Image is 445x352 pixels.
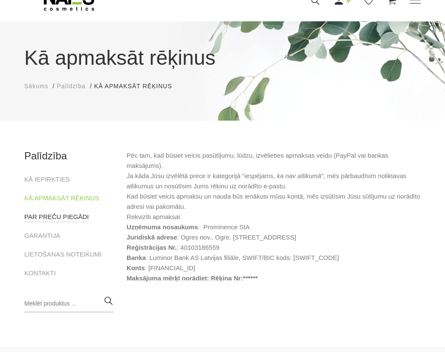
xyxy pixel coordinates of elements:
h2: Palīdzība [24,150,114,162]
li: : Luminor Bank AS Latvijas filiāle, SWIFT/BIC kods: [SWIFT_CODE] [127,253,421,263]
strong: Reģistrācijas Nr. [127,244,177,251]
strong: Konts [127,264,145,271]
em: iespējams, ka nav atlikum [244,172,318,179]
strong: Maksājuma mērķī norādiet [127,274,207,282]
a: GARANTIJA [24,231,60,241]
a: KONTAKTI [24,268,56,278]
li: : Ogres nov., Ogre, [STREET_ADDRESS] [127,232,421,242]
li: : [FINANCIAL_ID] [127,263,421,273]
p: Ja kāda Jūsu izvēlētā prece ir kategorijā " ", mēs pārbaudīsim noliktavas atlikumus un nosūtīsim ... [127,171,421,191]
input: Meklēt produktus ... [24,295,114,312]
a: LIETOŠANAS NOTEIKUMI [24,249,101,260]
strong: Uzņēmuma nosaukums [127,223,198,231]
a: PAR PREČU PIEGĀDI [24,212,89,222]
a: KĀ IEPIRKTIES [24,174,70,185]
li: Rekvizīti apmaksai: [127,212,421,283]
p: Kad būsiet veicis apmaksu un nauda būs ienākusi mūsu kontā, mēs izsūtīsim Jūsu sūtījumu uz norādī... [127,191,421,212]
a: Palīdzība [57,82,85,91]
li: : 40103186559 [127,242,421,253]
span: Sākums [24,83,49,89]
p: Pēc tam, kad būsiet veicis pasūtījumu, lūdzu, izvēlieties apmaksas veidu (PayPal vai bankas maksā... [127,150,421,171]
li: : Prominence SIA [127,222,421,232]
em: ā [318,172,321,179]
span: Palīdzība [57,83,85,89]
strong: Juridiskā adrese [127,234,177,241]
a: KĀ APMAKSĀT RĒĶINUS [24,193,99,203]
a: Sākums [24,82,49,91]
h1: Kā apmaksāt rēķinus [24,43,421,73]
li: Kā apmaksāt rēķinus [94,82,181,91]
strong: Banka [127,254,146,261]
